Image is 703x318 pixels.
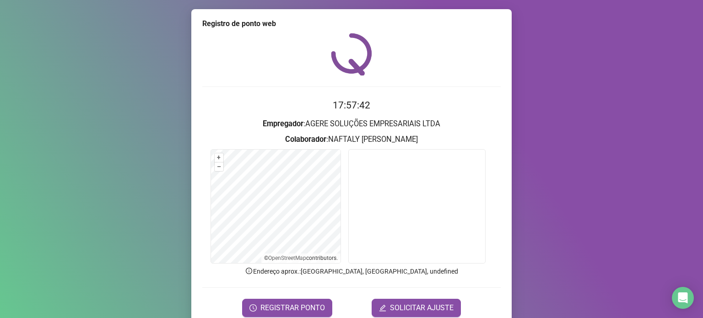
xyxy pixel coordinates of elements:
span: REGISTRAR PONTO [260,302,325,313]
li: © contributors. [264,255,338,261]
span: edit [379,304,386,312]
button: + [215,153,223,162]
a: OpenStreetMap [268,255,306,261]
span: info-circle [245,267,253,275]
img: QRPoint [331,33,372,75]
h3: : NAFTALY [PERSON_NAME] [202,134,501,146]
strong: Empregador [263,119,303,128]
button: REGISTRAR PONTO [242,299,332,317]
div: Registro de ponto web [202,18,501,29]
span: SOLICITAR AJUSTE [390,302,454,313]
button: editSOLICITAR AJUSTE [372,299,461,317]
strong: Colaborador [285,135,326,144]
p: Endereço aprox. : [GEOGRAPHIC_DATA], [GEOGRAPHIC_DATA], undefined [202,266,501,276]
h3: : AGERE SOLUÇÕES EMPRESARIAIS LTDA [202,118,501,130]
time: 17:57:42 [333,100,370,111]
button: – [215,162,223,171]
span: clock-circle [249,304,257,312]
div: Open Intercom Messenger [672,287,694,309]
